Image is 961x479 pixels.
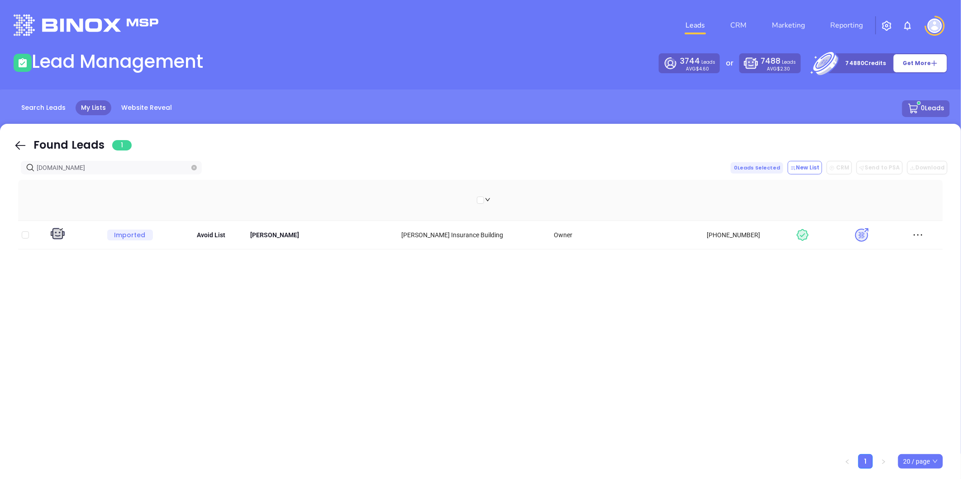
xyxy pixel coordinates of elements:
span: $4.60 [696,66,709,72]
li: Next Page [876,454,891,469]
p: 74880 Credits [846,59,886,68]
input: Search… [37,163,190,173]
span: down [485,197,490,202]
button: close-circle [191,165,197,170]
p: Leads [761,56,796,67]
p: AVG [767,67,790,71]
a: Website Reveal [116,100,177,115]
span: 7488 [761,56,780,66]
img: psa [854,227,870,243]
div: Page Size [898,454,943,469]
button: right [876,454,891,469]
span: [PHONE_NUMBER] [707,231,760,239]
button: Download [907,161,947,174]
img: iconSetting [881,20,892,31]
button: Get More [893,54,947,73]
img: logo [14,14,158,36]
span: Owner [554,231,573,239]
a: Leads [682,16,709,34]
a: CRM [727,16,750,34]
p: Leads [680,56,715,67]
span: right [881,459,886,465]
button: 0Leads [902,100,950,117]
div: Found Leads [33,137,132,153]
span: left [845,459,850,465]
h1: Lead Management [32,51,203,72]
li: Previous Page [840,454,855,469]
span: 20 / page [903,455,938,468]
p: Avoid List [181,230,242,240]
button: New List [788,161,822,174]
a: 1 [859,455,872,468]
p: [PERSON_NAME] [249,230,394,240]
a: Marketing [768,16,809,34]
a: Search Leads [16,100,71,115]
img: user [928,19,942,33]
span: $2.30 [777,66,790,72]
a: Reporting [827,16,866,34]
button: left [840,454,855,469]
button: CRM [827,161,852,174]
p: AVG [686,67,709,71]
span: 0 Leads Selected [731,162,783,174]
span: 1 [112,140,132,150]
li: 1 [858,454,873,469]
img: iconNotification [902,20,913,31]
button: Send to PSA [856,161,903,174]
p: or [726,58,733,69]
span: 3744 [680,56,700,66]
img: machine verify [49,226,67,244]
span: [PERSON_NAME] Insurance Building [401,231,503,239]
span: Imported [107,230,153,240]
a: My Lists [76,100,111,115]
